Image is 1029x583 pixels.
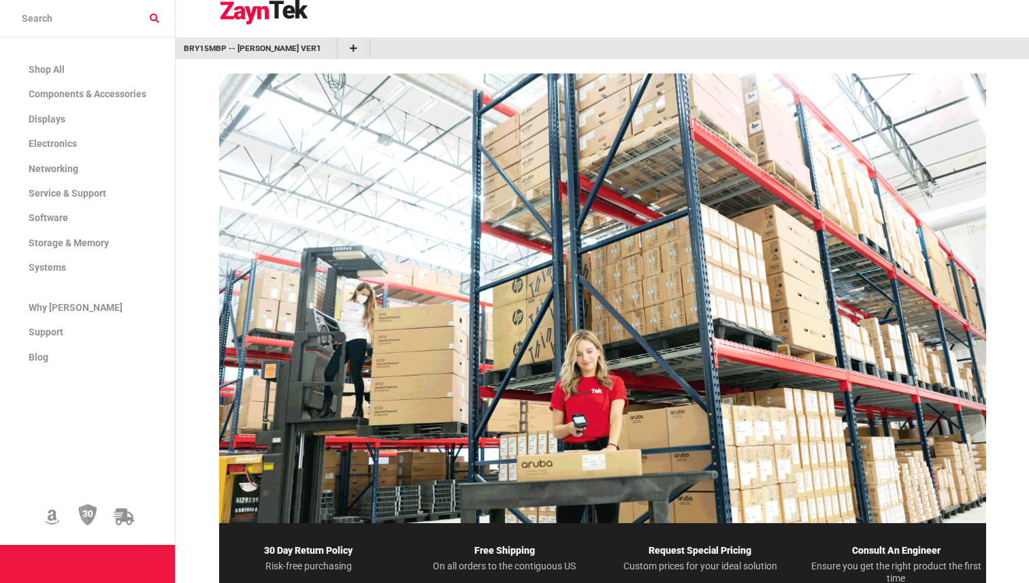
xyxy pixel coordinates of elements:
p: Free Shipping [414,542,594,560]
span: Networking [29,163,78,174]
p: On all orders to the contiguous US [414,560,594,572]
p: Custom prices for your ideal solution [610,560,790,572]
span: Software [29,212,68,223]
a: go to /product/bry15mbp-brydge-vertical-dock-docking-station-notebook-stand-2-x-thunderbolt-for-a... [184,42,320,55]
span: Storage & Memory [29,237,109,248]
span: Why [PERSON_NAME] [29,302,122,313]
img: 30 Day Return Policy [78,503,97,527]
a: Remove Bookmark [320,42,329,55]
span: Blog [29,352,48,363]
span: Displays [29,114,65,124]
span: Support [29,327,63,337]
p: Request Special Pricing [610,542,790,560]
span: Electronics [29,138,77,149]
span: Systems [29,262,66,273]
p: Consult An Engineer [806,542,986,560]
p: 30 Day Return Policy [219,542,399,560]
span: Service & Support [29,188,106,199]
span: Components & Accessories [29,88,146,99]
span: Shop All [29,64,65,75]
p: Risk-free purchasing [219,560,399,572]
